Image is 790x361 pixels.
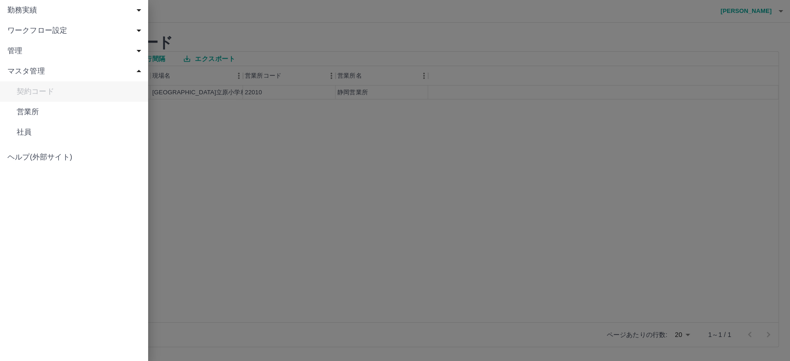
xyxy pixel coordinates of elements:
[7,152,141,163] span: ヘルプ(外部サイト)
[17,106,141,117] span: 営業所
[7,25,144,36] span: ワークフロー設定
[7,66,144,77] span: マスタ管理
[7,45,144,56] span: 管理
[17,127,141,138] span: 社員
[7,5,144,16] span: 勤務実績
